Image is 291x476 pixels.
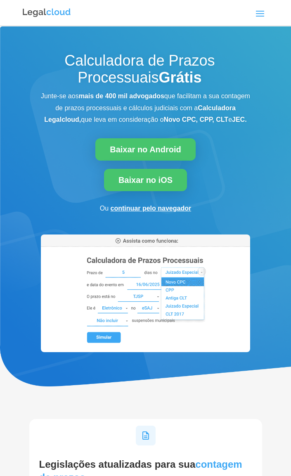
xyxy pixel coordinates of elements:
b: Calculadora Legalcloud, [44,104,235,123]
img: Logo da Legalcloud [22,7,71,18]
b: mais de 400 mil advogados [79,92,164,99]
img: Ícone Legislações [136,426,156,445]
a: Baixar no Android [95,138,196,161]
span: Ou [100,205,109,212]
p: Junte-se aos que facilitam a sua contagem de prazos processuais e cálculos judiciais com a que le... [40,90,251,126]
b: Novo CPC, CPP, CLT [163,116,228,123]
img: Calculadora de Prazos Processuais da Legalcloud [41,234,251,352]
strong: Grátis [159,69,201,86]
a: continuar pelo navegador [111,205,192,212]
span: Calculadora de Prazos Processuais [64,52,215,86]
a: Baixar no iOS [104,169,187,191]
b: JEC. [232,116,247,123]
